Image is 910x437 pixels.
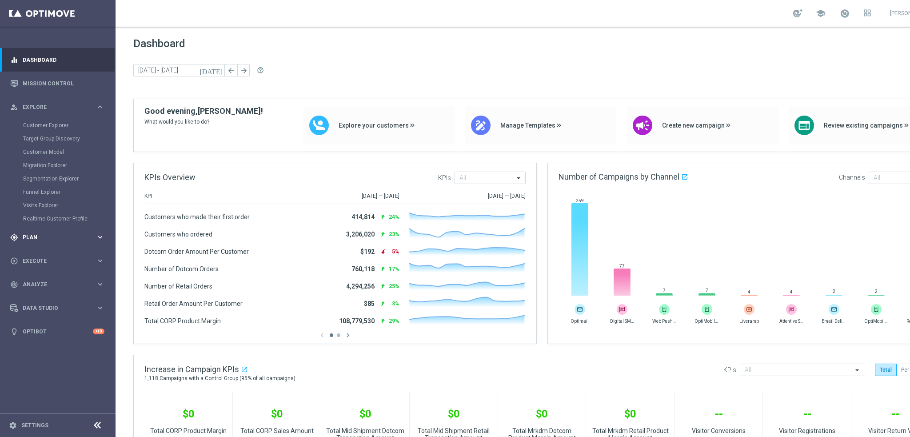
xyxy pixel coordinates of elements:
a: Mission Control [23,72,104,95]
div: Visits Explorer [23,199,115,212]
i: keyboard_arrow_right [96,233,104,241]
button: equalizer Dashboard [10,56,105,64]
span: school [816,8,826,18]
div: Migration Explorer [23,159,115,172]
div: Segmentation Explorer [23,172,115,185]
a: Visits Explorer [23,202,92,209]
i: play_circle_outline [10,257,18,265]
i: settings [9,421,17,429]
div: +10 [93,329,104,334]
a: Realtime Customer Profile [23,215,92,222]
div: Dashboard [10,48,104,72]
button: person_search Explore keyboard_arrow_right [10,104,105,111]
div: Target Group Discovery [23,132,115,145]
i: track_changes [10,281,18,289]
div: Mission Control [10,72,104,95]
div: Data Studio [10,304,96,312]
a: Optibot [23,320,93,343]
a: Customer Model [23,148,92,156]
i: keyboard_arrow_right [96,304,104,312]
a: Funnel Explorer [23,188,92,196]
a: Target Group Discovery [23,135,92,142]
a: Segmentation Explorer [23,175,92,182]
span: Explore [23,104,96,110]
button: gps_fixed Plan keyboard_arrow_right [10,234,105,241]
div: Plan [10,233,96,241]
span: Plan [23,235,96,240]
span: Data Studio [23,305,96,311]
button: lightbulb Optibot +10 [10,328,105,335]
i: lightbulb [10,328,18,336]
a: Migration Explorer [23,162,92,169]
div: Execute [10,257,96,265]
a: Settings [21,423,48,428]
div: Explore [10,103,96,111]
div: Customer Explorer [23,119,115,132]
div: Funnel Explorer [23,185,115,199]
button: play_circle_outline Execute keyboard_arrow_right [10,257,105,265]
i: keyboard_arrow_right [96,280,104,289]
button: Data Studio keyboard_arrow_right [10,305,105,312]
i: keyboard_arrow_right [96,257,104,265]
i: gps_fixed [10,233,18,241]
div: Analyze [10,281,96,289]
button: Mission Control [10,80,105,87]
span: Execute [23,258,96,264]
i: person_search [10,103,18,111]
i: keyboard_arrow_right [96,103,104,111]
i: equalizer [10,56,18,64]
span: Analyze [23,282,96,287]
div: Optibot [10,320,104,343]
div: Realtime Customer Profile [23,212,115,225]
a: Dashboard [23,48,104,72]
button: track_changes Analyze keyboard_arrow_right [10,281,105,288]
a: Customer Explorer [23,122,92,129]
div: Customer Model [23,145,115,159]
